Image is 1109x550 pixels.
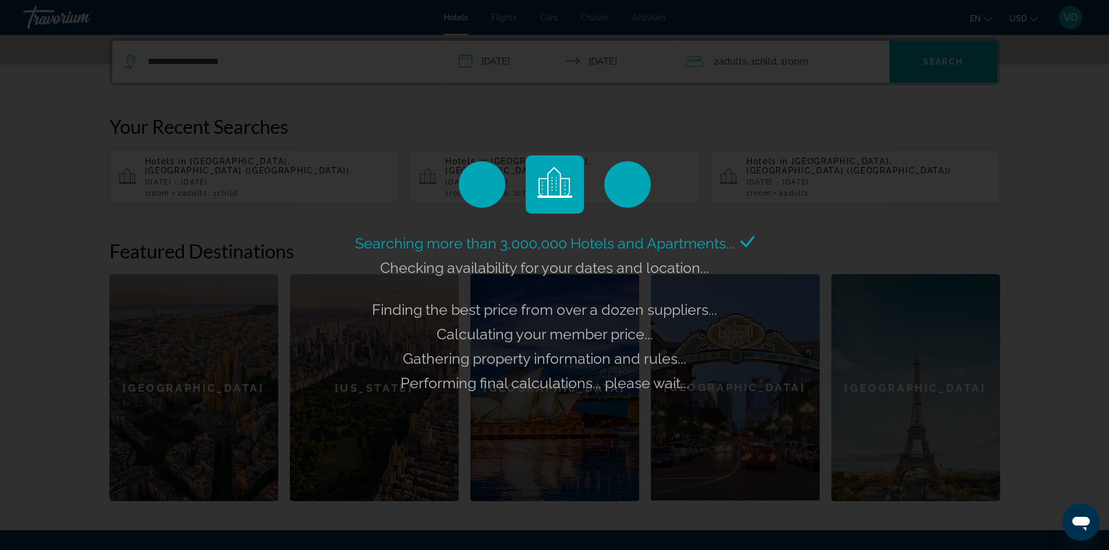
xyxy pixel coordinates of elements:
[380,259,709,276] span: Checking availability for your dates and location...
[372,301,717,318] span: Finding the best price from over a dozen suppliers...
[437,325,653,343] span: Calculating your member price...
[355,235,735,252] span: Searching more than 3,000,000 Hotels and Apartments...
[403,350,686,367] span: Gathering property information and rules...
[1062,503,1100,541] iframe: Button to launch messaging window
[401,374,689,392] span: Performing final calculations... please wait...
